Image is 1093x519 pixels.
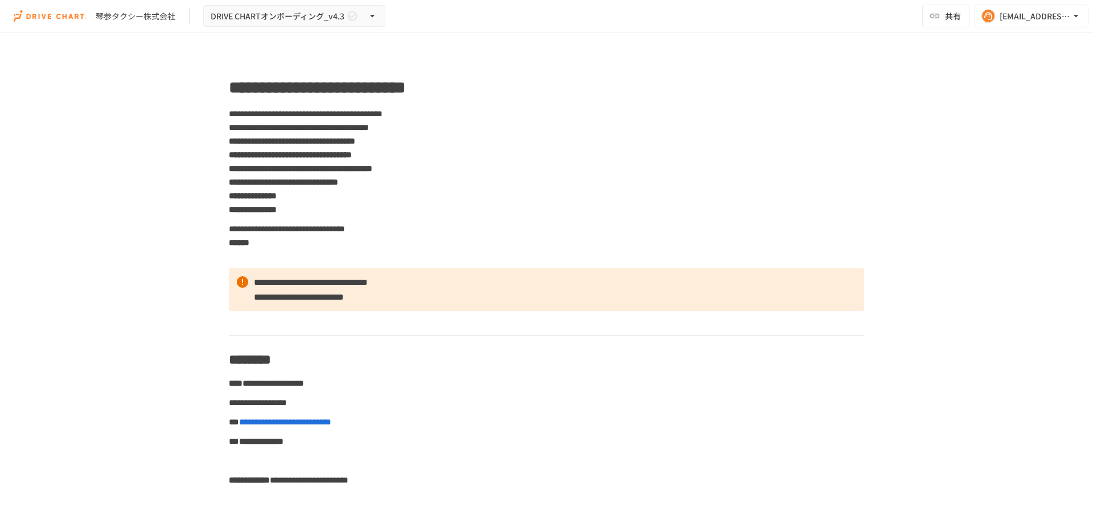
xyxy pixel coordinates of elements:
[945,10,961,22] span: 共有
[96,10,175,22] div: 琴参タクシー株式会社
[203,5,385,27] button: DRIVE CHARTオンボーディング_v4.3
[211,9,344,23] span: DRIVE CHARTオンボーディング_v4.3
[922,5,970,27] button: 共有
[975,5,1088,27] button: [EMAIL_ADDRESS][PERSON_NAME][DOMAIN_NAME]
[14,7,87,25] img: i9VDDS9JuLRLX3JIUyK59LcYp6Y9cayLPHs4hOxMB9W
[1000,9,1070,23] div: [EMAIL_ADDRESS][PERSON_NAME][DOMAIN_NAME]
